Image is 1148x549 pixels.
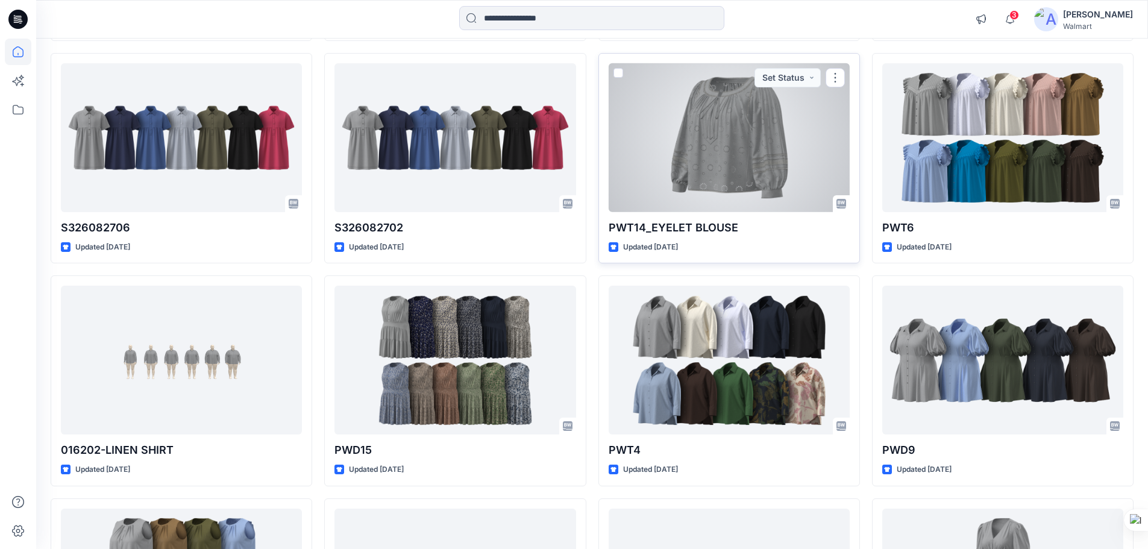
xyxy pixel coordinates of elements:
p: Updated [DATE] [349,241,404,254]
p: PWT6 [882,219,1123,236]
p: Updated [DATE] [897,463,952,476]
img: avatar [1034,7,1058,31]
a: S326082706 [61,63,302,212]
p: 016202-LINEN SHIRT [61,442,302,459]
div: [PERSON_NAME] [1063,7,1133,22]
a: PWT6 [882,63,1123,212]
p: PWT4 [609,442,850,459]
a: 016202-LINEN SHIRT [61,286,302,434]
p: Updated [DATE] [897,241,952,254]
p: PWD15 [334,442,576,459]
a: S326082702 [334,63,576,212]
a: PWD15 [334,286,576,434]
a: PWT4 [609,286,850,434]
p: Updated [DATE] [349,463,404,476]
p: Updated [DATE] [623,241,678,254]
a: PWD9 [882,286,1123,434]
p: S326082702 [334,219,576,236]
p: Updated [DATE] [75,241,130,254]
span: 3 [1009,10,1019,20]
p: PWD9 [882,442,1123,459]
div: Walmart [1063,22,1133,31]
p: S326082706 [61,219,302,236]
p: PWT14_EYELET BLOUSE [609,219,850,236]
p: Updated [DATE] [75,463,130,476]
p: Updated [DATE] [623,463,678,476]
a: PWT14_EYELET BLOUSE [609,63,850,212]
